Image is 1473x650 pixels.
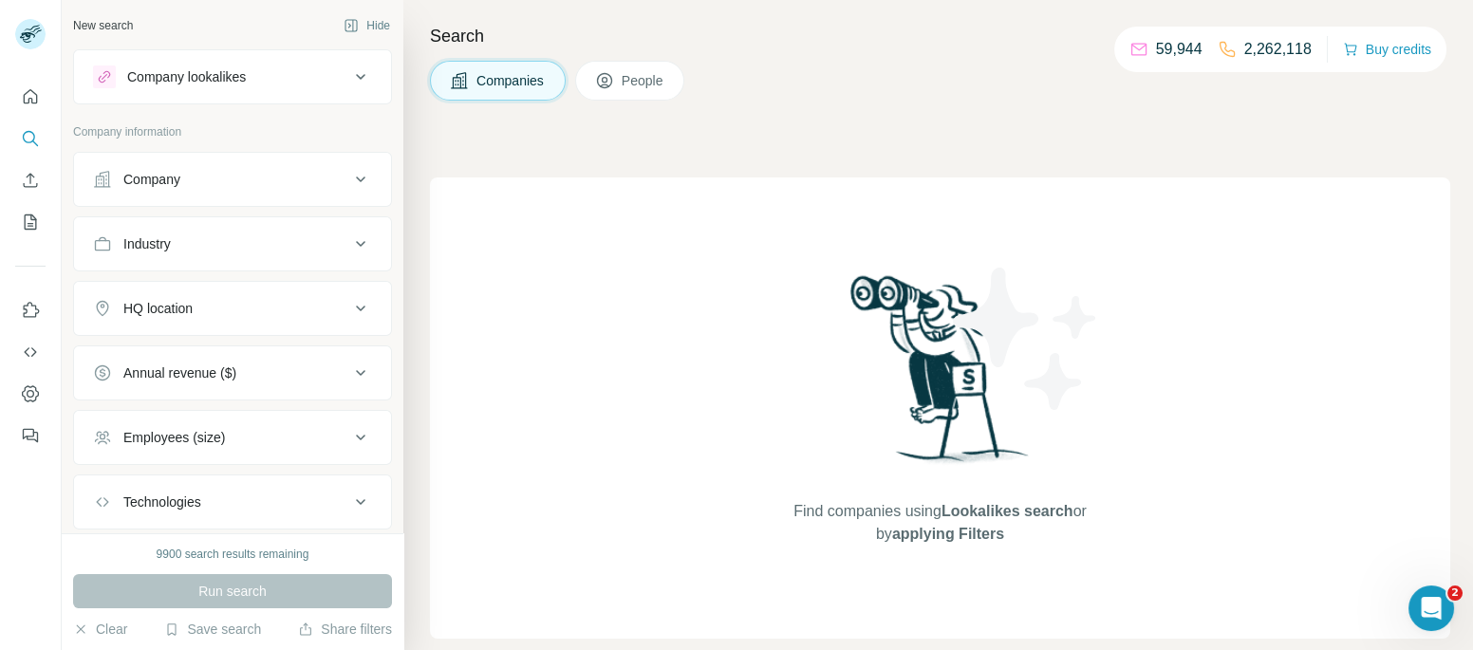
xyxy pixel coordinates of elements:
[842,270,1039,482] img: Surfe Illustration - Woman searching with binoculars
[74,350,391,396] button: Annual revenue ($)
[1244,38,1312,61] p: 2,262,118
[123,363,236,382] div: Annual revenue ($)
[15,335,46,369] button: Use Surfe API
[941,253,1111,424] img: Surfe Illustration - Stars
[157,546,309,563] div: 9900 search results remaining
[892,526,1004,542] span: applying Filters
[73,123,392,140] p: Company information
[15,377,46,411] button: Dashboard
[330,11,403,40] button: Hide
[1156,38,1203,61] p: 59,944
[1343,36,1431,63] button: Buy credits
[15,205,46,239] button: My lists
[123,428,225,447] div: Employees (size)
[15,293,46,327] button: Use Surfe on LinkedIn
[123,170,180,189] div: Company
[74,286,391,331] button: HQ location
[476,71,546,90] span: Companies
[298,620,392,639] button: Share filters
[123,492,201,511] div: Technologies
[73,17,133,34] div: New search
[74,479,391,525] button: Technologies
[74,221,391,267] button: Industry
[74,415,391,460] button: Employees (size)
[15,418,46,453] button: Feedback
[1408,585,1454,631] iframe: Intercom live chat
[15,163,46,197] button: Enrich CSV
[164,620,261,639] button: Save search
[420,4,603,46] div: Watch our October Product update
[430,23,1450,49] h4: Search
[123,234,171,253] div: Industry
[127,67,246,86] div: Company lookalikes
[74,157,391,202] button: Company
[15,121,46,156] button: Search
[942,503,1073,519] span: Lookalikes search
[622,71,665,90] span: People
[15,80,46,114] button: Quick start
[74,54,391,100] button: Company lookalikes
[1447,585,1463,601] span: 2
[993,8,1012,27] div: Close Step
[123,299,193,318] div: HQ location
[73,620,127,639] button: Clear
[788,500,1091,546] span: Find companies using or by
